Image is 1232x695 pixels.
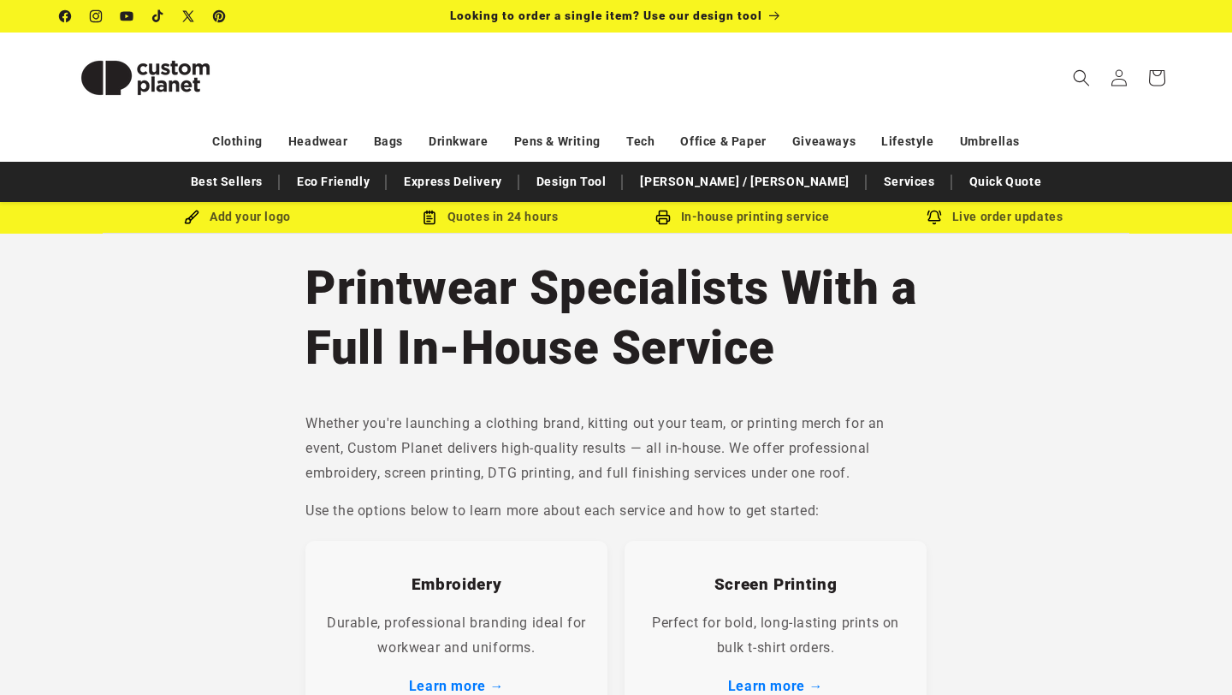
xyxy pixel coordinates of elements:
[184,210,199,225] img: Brush Icon
[288,167,378,197] a: Eco Friendly
[450,9,762,22] span: Looking to order a single item? Use our design tool
[728,678,823,694] a: Learn more →
[395,167,511,197] a: Express Delivery
[626,127,654,157] a: Tech
[212,127,263,157] a: Clothing
[305,499,927,524] p: Use the options below to learn more about each service and how to get started:
[111,206,364,228] div: Add your logo
[514,127,601,157] a: Pens & Writing
[927,210,942,225] img: Order updates
[792,127,856,157] a: Giveaways
[961,167,1051,197] a: Quick Quote
[680,127,766,157] a: Office & Paper
[374,127,403,157] a: Bags
[305,258,927,377] h1: Printwear Specialists With a Full In-House Service
[409,678,504,694] a: Learn more →
[429,127,488,157] a: Drinkware
[881,127,933,157] a: Lifestyle
[528,167,615,197] a: Design Tool
[642,574,909,595] h3: Screen Printing
[422,210,437,225] img: Order Updates Icon
[655,210,671,225] img: In-house printing
[182,167,271,197] a: Best Sellers
[1063,59,1100,97] summary: Search
[60,39,231,116] img: Custom Planet
[631,167,857,197] a: [PERSON_NAME] / [PERSON_NAME]
[616,206,868,228] div: In-house printing service
[288,127,348,157] a: Headwear
[323,574,590,595] h3: Embroidery
[642,611,909,661] p: Perfect for bold, long-lasting prints on bulk t-shirt orders.
[323,611,590,661] p: Durable, professional branding ideal for workwear and uniforms.
[868,206,1121,228] div: Live order updates
[364,206,616,228] div: Quotes in 24 hours
[305,412,927,485] p: Whether you're launching a clothing brand, kitting out your team, or printing merch for an event,...
[960,127,1020,157] a: Umbrellas
[875,167,944,197] a: Services
[54,33,238,122] a: Custom Planet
